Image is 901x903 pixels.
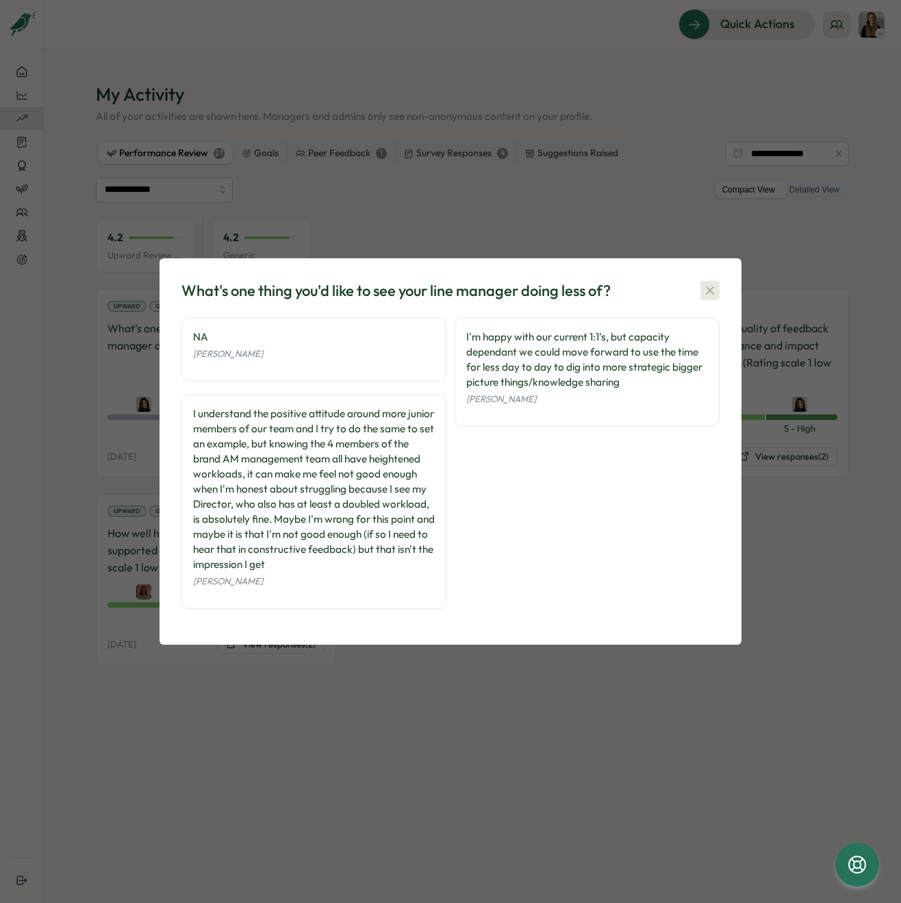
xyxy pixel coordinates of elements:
[466,393,536,404] span: [PERSON_NAME]
[193,406,435,572] div: I understand the positive attitude around more junior members of our team and I try to do the sam...
[193,576,263,586] span: [PERSON_NAME]
[466,330,708,390] div: I'm happy with our current 1:1's, but capacity dependant we could move forward to use the time fo...
[193,348,263,359] span: [PERSON_NAME]
[193,330,435,345] div: NA
[181,280,611,301] div: What's one thing you'd like to see your line manager doing less of?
